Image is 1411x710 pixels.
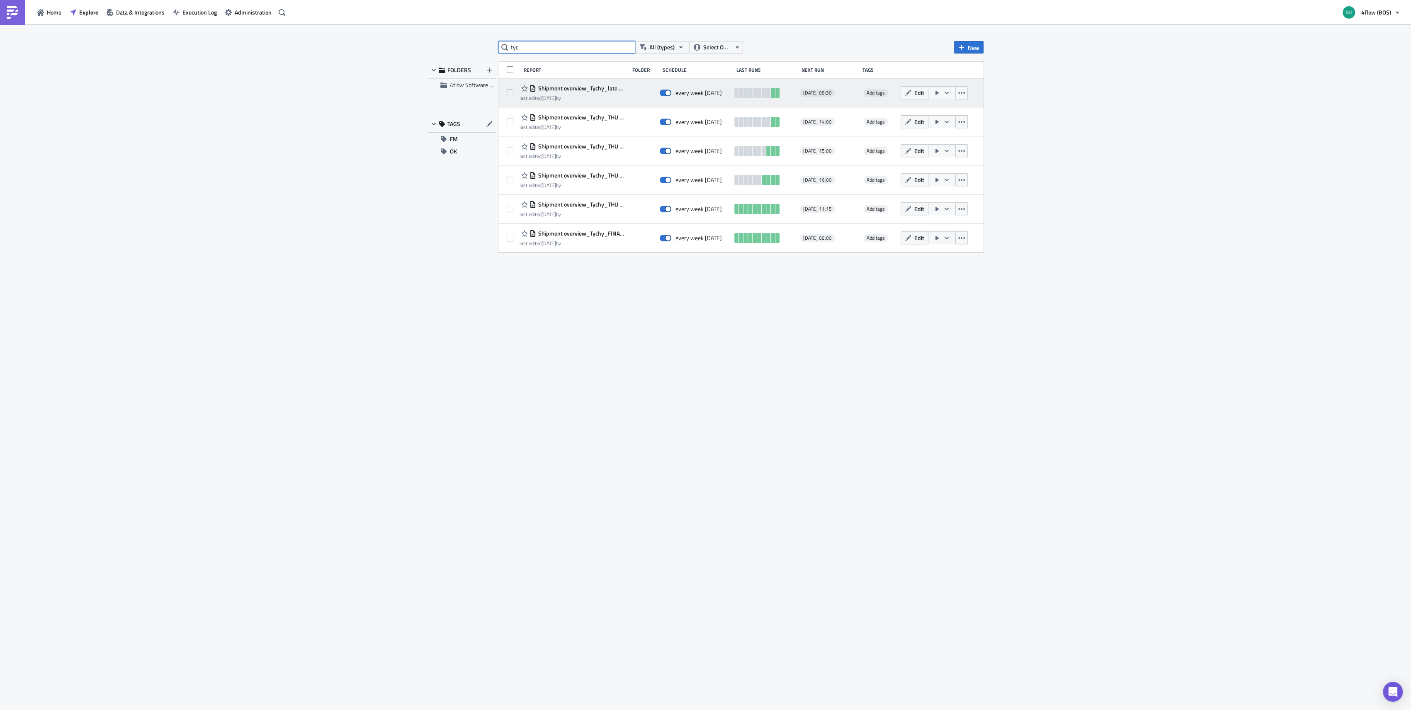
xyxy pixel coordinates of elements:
[635,41,689,53] button: All (types)
[901,86,928,99] button: Edit
[675,147,722,155] div: every week on Thursday
[862,67,897,73] div: Tags
[536,172,625,179] span: Shipment overview_Tychy_THU saved until 16:00
[520,182,625,188] div: last edited by
[524,67,628,73] div: Report
[914,204,924,213] span: Edit
[954,41,984,53] button: New
[901,115,928,128] button: Edit
[1338,3,1405,22] button: 4flow (BOS)
[542,210,556,218] time: 2025-06-26T11:13:53Z
[447,120,460,128] span: TAGS
[520,240,625,246] div: last edited by
[867,176,885,184] span: Add tags
[1361,8,1391,17] span: 4flow (BOS)
[801,67,858,73] div: Next Run
[863,205,888,213] span: Add tags
[863,118,888,126] span: Add tags
[520,153,625,159] div: last edited by
[6,6,19,19] img: PushMetrics
[33,6,66,19] button: Home
[520,211,625,217] div: last edited by
[520,124,625,130] div: last edited by
[901,231,928,244] button: Edit
[863,234,888,242] span: Add tags
[447,66,471,74] span: FOLDERS
[914,88,924,97] span: Edit
[450,133,458,145] span: FM
[968,43,979,52] span: New
[169,6,221,19] button: Execution Log
[221,6,276,19] button: Administration
[803,235,832,241] span: [DATE] 09:00
[542,94,556,102] time: 2025-10-06T06:59:09Z
[520,95,625,101] div: last edited by
[542,123,556,131] time: 2025-09-25T12:55:25Z
[536,143,625,150] span: Shipment overview_Tychy_THU saved until 15:00
[649,43,675,52] span: All (types)
[863,147,888,155] span: Add tags
[536,114,625,121] span: Shipment overview_Tychy_THU saved until 14:00
[803,90,832,96] span: [DATE] 08:30
[867,89,885,97] span: Add tags
[428,133,496,145] button: FM
[901,173,928,186] button: Edit
[901,144,928,157] button: Edit
[182,8,217,17] span: Execution Log
[675,118,722,126] div: every week on Thursday
[450,80,501,89] span: 4flow Software KAM
[803,177,832,183] span: [DATE] 16:00
[914,175,924,184] span: Edit
[79,8,98,17] span: Explore
[914,233,924,242] span: Edit
[542,152,556,160] time: 2025-09-25T12:52:19Z
[498,41,635,53] input: Search Reports
[66,6,102,19] button: Explore
[914,117,924,126] span: Edit
[901,202,928,215] button: Edit
[863,176,888,184] span: Add tags
[536,230,625,237] span: Shipment overview_Tychy_FINAL Report
[1342,5,1356,19] img: Avatar
[803,148,832,154] span: [DATE] 15:00
[116,8,165,17] span: Data & Integrations
[867,234,885,242] span: Add tags
[703,43,731,52] span: Select Owner
[632,67,658,73] div: Folder
[102,6,169,19] button: Data & Integrations
[536,85,625,92] span: Shipment overview_Tychy_late TO report
[689,41,743,53] button: Select Owner
[867,118,885,126] span: Add tags
[235,8,272,17] span: Administration
[675,205,722,213] div: every week on Thursday
[1383,682,1403,702] div: Open Intercom Messenger
[736,67,797,73] div: Last Runs
[47,8,61,17] span: Home
[675,89,722,97] div: every week on Monday
[542,181,556,189] time: 2025-09-12T11:55:56Z
[663,67,732,73] div: Schedule
[542,239,556,247] time: 2025-05-30T07:56:08Z
[803,119,832,125] span: [DATE] 14:00
[867,147,885,155] span: Add tags
[914,146,924,155] span: Edit
[867,205,885,213] span: Add tags
[675,234,722,242] div: every week on Friday
[428,145,496,158] button: OK
[863,89,888,97] span: Add tags
[803,206,832,212] span: [DATE] 11:15
[675,176,722,184] div: every week on Thursday
[536,201,625,208] span: Shipment overview_Tychy_THU saved until 11:00
[450,145,457,158] span: OK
